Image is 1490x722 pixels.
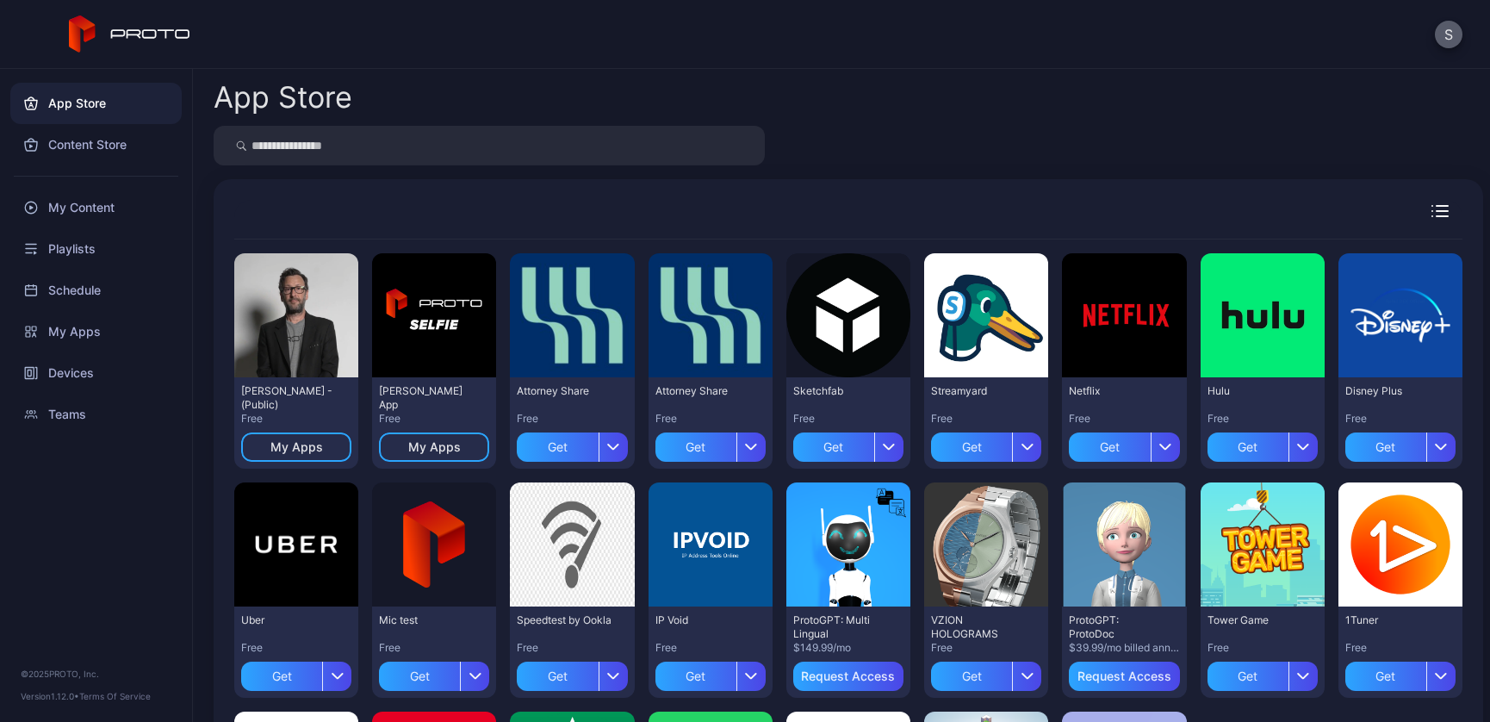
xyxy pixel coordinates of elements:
div: Get [1208,662,1288,691]
div: Free [1208,412,1318,426]
div: Get [655,433,736,462]
div: Free [931,412,1041,426]
a: Terms Of Service [79,691,151,701]
div: Get [1345,433,1426,462]
a: My Content [10,187,182,228]
button: Get [241,655,351,691]
a: My Apps [10,311,182,352]
div: Hulu [1208,384,1302,398]
a: Content Store [10,124,182,165]
div: Get [1208,433,1288,462]
div: Free [1069,412,1179,426]
a: Playlists [10,228,182,270]
div: My Apps [408,440,461,454]
button: Request Access [1069,662,1179,691]
div: ProtoGPT: Multi Lingual [793,613,888,641]
div: Free [379,412,489,426]
a: Schedule [10,270,182,311]
div: Get [931,662,1012,691]
div: 1Tuner [1345,613,1440,627]
div: Mic test [379,613,474,627]
div: Free [517,412,627,426]
div: My Apps [270,440,323,454]
div: Netflix [1069,384,1164,398]
div: Free [931,641,1041,655]
div: Free [793,412,903,426]
div: David N Persona - (Public) [241,384,336,412]
div: App Store [214,83,352,112]
button: Get [517,655,627,691]
div: Get [517,662,598,691]
button: Request Access [793,662,903,691]
button: Get [1208,655,1318,691]
div: Request Access [1077,669,1171,683]
div: Free [655,641,766,655]
div: $39.99/mo billed annually [1069,641,1179,655]
div: Get [379,662,460,691]
div: Free [241,641,351,655]
div: Get [1345,662,1426,691]
div: Sketchfab [793,384,888,398]
div: $149.99/mo [793,641,903,655]
button: My Apps [241,433,351,462]
button: Get [793,426,903,462]
div: Get [793,433,874,462]
div: Free [379,641,489,655]
button: Get [1345,426,1456,462]
div: Disney Plus [1345,384,1440,398]
button: Get [655,655,766,691]
div: Free [517,641,627,655]
a: Teams [10,394,182,435]
div: Get [931,433,1012,462]
div: VZION HOLOGRAMS [931,613,1026,641]
div: Get [1069,433,1150,462]
span: Version 1.12.0 • [21,691,79,701]
button: Get [931,655,1041,691]
button: Get [931,426,1041,462]
div: Uber [241,613,336,627]
div: Get [517,433,598,462]
div: IP Void [655,613,750,627]
div: Free [1208,641,1318,655]
button: Get [1069,426,1179,462]
div: Attorney Share [655,384,750,398]
button: Get [379,655,489,691]
div: Free [241,412,351,426]
div: Request Access [801,669,895,683]
div: Free [1345,641,1456,655]
button: My Apps [379,433,489,462]
div: Attorney Share [517,384,612,398]
div: Streamyard [931,384,1026,398]
button: Get [1345,655,1456,691]
a: App Store [10,83,182,124]
div: Tower Game [1208,613,1302,627]
div: Get [655,662,736,691]
div: David Selfie App [379,384,474,412]
div: Free [1345,412,1456,426]
button: Get [1208,426,1318,462]
button: Get [655,426,766,462]
div: ProtoGPT: ProtoDoc [1069,613,1164,641]
div: Free [655,412,766,426]
button: S [1435,21,1462,48]
div: © 2025 PROTO, Inc. [21,667,171,681]
div: Get [241,662,322,691]
div: Speedtest by Ookla [517,613,612,627]
button: Get [517,426,627,462]
a: Devices [10,352,182,394]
